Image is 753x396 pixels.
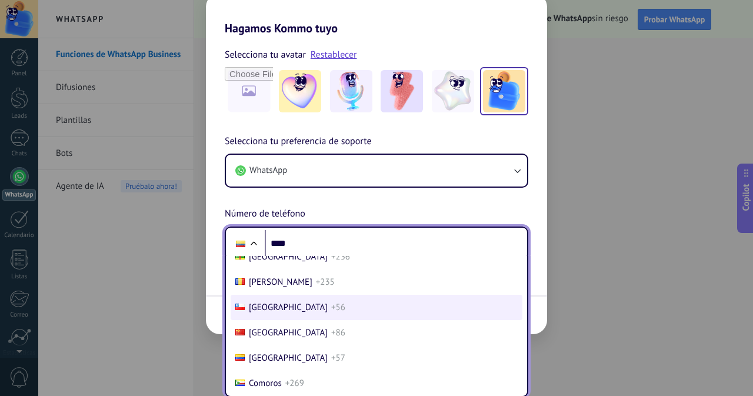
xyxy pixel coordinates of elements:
img: -1.jpeg [279,70,321,112]
span: Selecciona tu preferencia de soporte [225,134,372,149]
span: [GEOGRAPHIC_DATA] [249,327,328,338]
button: WhatsApp [226,155,527,187]
span: +56 [331,302,345,313]
span: +57 [331,352,345,364]
span: [PERSON_NAME] [249,277,312,288]
span: Selecciona tu avatar [225,47,306,62]
span: WhatsApp [249,165,287,177]
span: [GEOGRAPHIC_DATA] [249,302,328,313]
img: -5.jpeg [483,70,525,112]
img: -3.jpeg [381,70,423,112]
span: [GEOGRAPHIC_DATA] [249,251,328,262]
span: +236 [331,251,350,262]
img: -2.jpeg [330,70,372,112]
span: [GEOGRAPHIC_DATA] [249,352,328,364]
span: +269 [285,378,304,389]
a: Restablecer [311,49,357,61]
div: Ecuador: + 593 [229,231,252,256]
span: Comoros [249,378,282,389]
span: +86 [331,327,345,338]
span: Número de teléfono [225,207,305,222]
span: +235 [316,277,335,288]
img: -4.jpeg [432,70,474,112]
